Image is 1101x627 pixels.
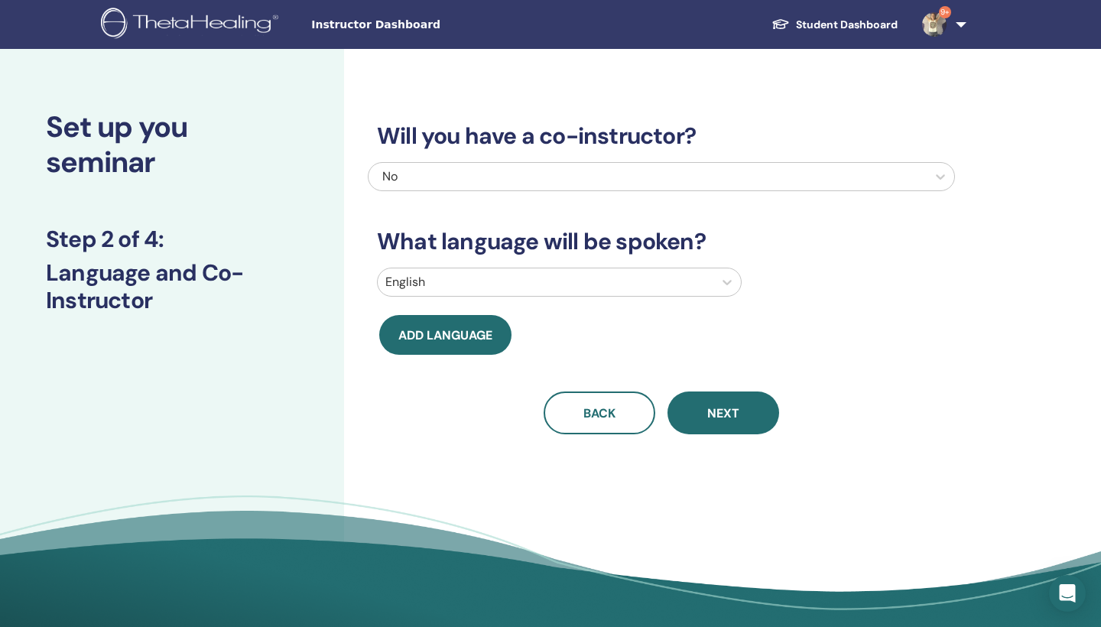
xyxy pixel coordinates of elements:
[311,17,541,33] span: Instructor Dashboard
[771,18,790,31] img: graduation-cap-white.svg
[398,327,492,343] span: Add language
[939,6,951,18] span: 9+
[759,11,910,39] a: Student Dashboard
[46,226,298,253] h3: Step 2 of 4 :
[379,315,512,355] button: Add language
[46,259,298,314] h3: Language and Co-Instructor
[46,110,298,180] h2: Set up you seminar
[382,168,398,184] span: No
[583,405,615,421] span: Back
[922,12,947,37] img: default.jpg
[667,391,779,434] button: Next
[368,122,955,150] h3: Will you have a co-instructor?
[544,391,655,434] button: Back
[101,8,284,42] img: logo.png
[1049,575,1086,612] div: Open Intercom Messenger
[368,228,955,255] h3: What language will be spoken?
[707,405,739,421] span: Next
